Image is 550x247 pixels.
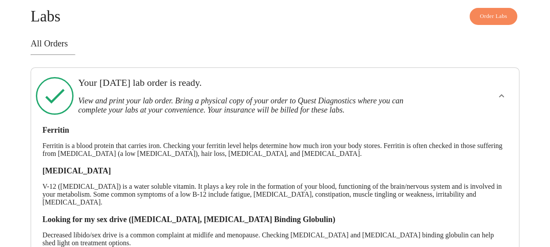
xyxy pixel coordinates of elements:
[31,39,519,49] h3: All Orders
[42,215,508,224] h3: Looking for my sex drive ([MEDICAL_DATA], [MEDICAL_DATA] Binding Globulin)
[78,77,425,88] h3: Your [DATE] lab order is ready.
[31,8,519,25] h4: Labs
[469,8,517,25] button: Order Labs
[42,231,508,247] p: Decreased libido/sex drive is a common complaint at midlife and menopause. Checking [MEDICAL_DATA...
[42,166,508,176] h3: [MEDICAL_DATA]
[78,96,425,115] h3: View and print your lab order. Bring a physical copy of your order to Quest Diagnostics where you...
[42,183,508,206] p: V-12 ([MEDICAL_DATA]) is a water soluble vitamin. It plays a key role in the formation of your bl...
[480,11,507,21] span: Order Labs
[42,142,508,158] p: Ferritin is a blood protein that carries iron. Checking your ferritin level helps determine how m...
[42,126,508,135] h3: Ferritin
[491,85,512,106] button: show more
